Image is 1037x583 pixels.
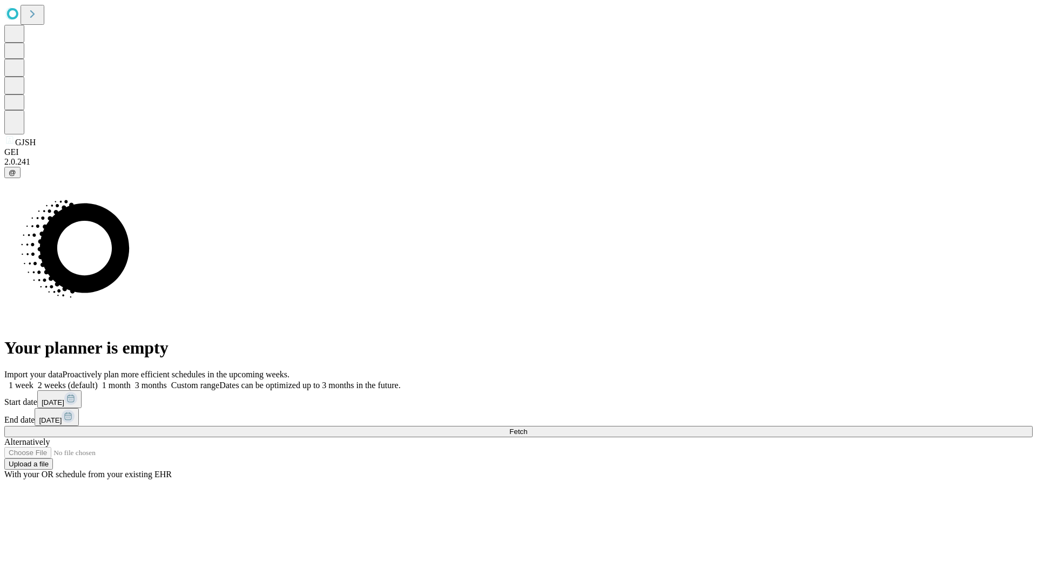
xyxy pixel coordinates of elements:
button: Fetch [4,426,1033,437]
span: [DATE] [39,416,62,424]
span: [DATE] [42,398,64,406]
span: Custom range [171,381,219,390]
span: @ [9,168,16,177]
div: 2.0.241 [4,157,1033,167]
span: 1 month [102,381,131,390]
button: Upload a file [4,458,53,470]
button: [DATE] [37,390,82,408]
div: End date [4,408,1033,426]
span: Fetch [509,428,527,436]
span: Proactively plan more efficient schedules in the upcoming weeks. [63,370,289,379]
button: [DATE] [35,408,79,426]
span: 1 week [9,381,33,390]
button: @ [4,167,21,178]
span: 3 months [135,381,167,390]
span: 2 weeks (default) [38,381,98,390]
h1: Your planner is empty [4,338,1033,358]
span: Dates can be optimized up to 3 months in the future. [219,381,400,390]
span: GJSH [15,138,36,147]
span: Alternatively [4,437,50,446]
div: Start date [4,390,1033,408]
span: Import your data [4,370,63,379]
span: With your OR schedule from your existing EHR [4,470,172,479]
div: GEI [4,147,1033,157]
